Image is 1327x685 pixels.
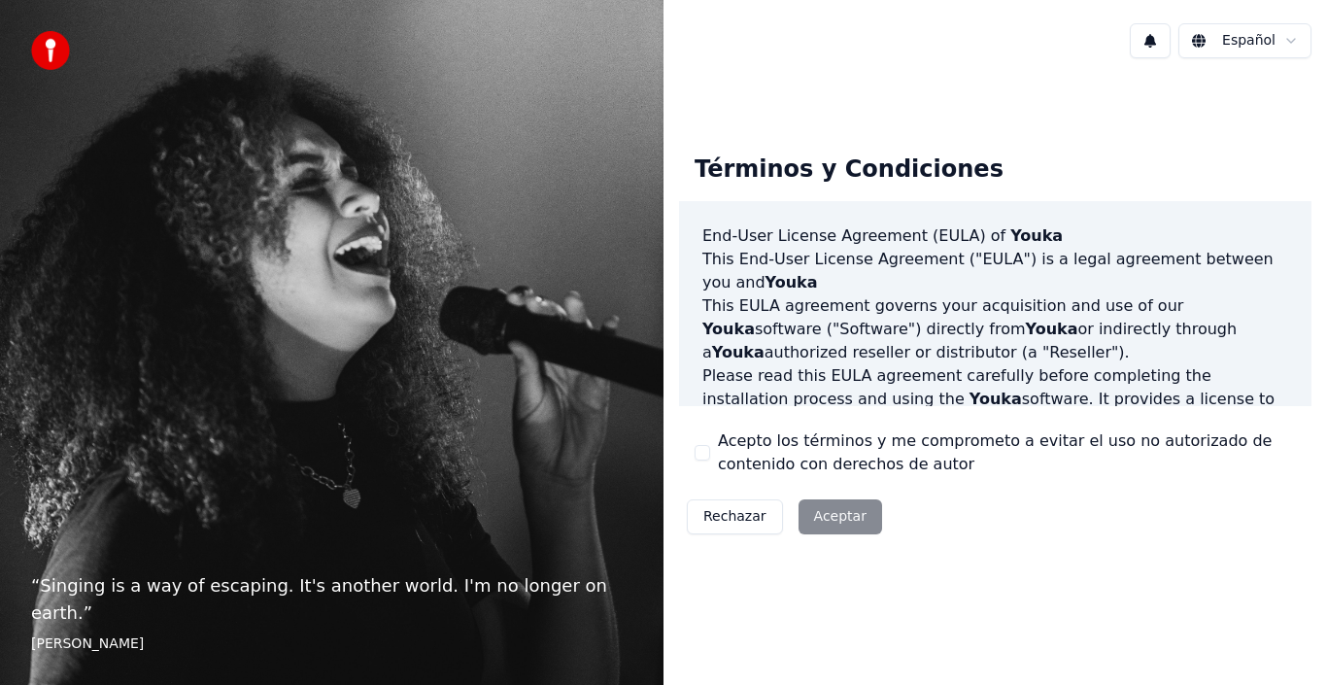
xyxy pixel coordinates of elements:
[702,294,1288,364] p: This EULA agreement governs your acquisition and use of our software ("Software") directly from o...
[679,139,1019,201] div: Términos y Condiciones
[1010,226,1063,245] span: Youka
[702,248,1288,294] p: This End-User License Agreement ("EULA") is a legal agreement between you and
[687,499,783,534] button: Rechazar
[702,320,755,338] span: Youka
[1026,320,1078,338] span: Youka
[712,343,765,361] span: Youka
[718,429,1296,476] label: Acepto los términos y me comprometo a evitar el uso no autorizado de contenido con derechos de autor
[702,364,1288,458] p: Please read this EULA agreement carefully before completing the installation process and using th...
[31,31,70,70] img: youka
[702,224,1288,248] h3: End-User License Agreement (EULA) of
[31,634,632,654] footer: [PERSON_NAME]
[766,273,818,291] span: Youka
[31,572,632,627] p: “ Singing is a way of escaping. It's another world. I'm no longer on earth. ”
[970,390,1022,408] span: Youka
